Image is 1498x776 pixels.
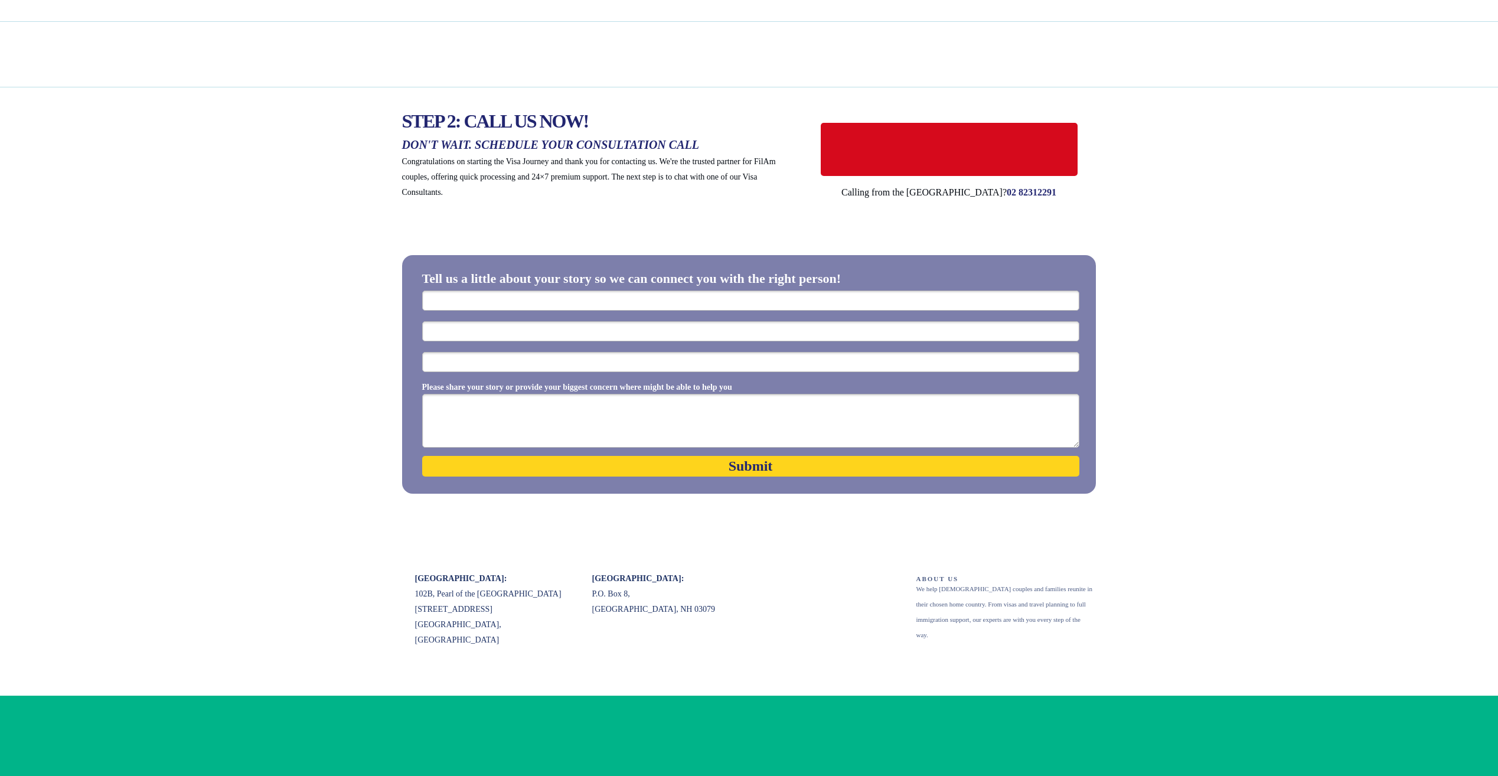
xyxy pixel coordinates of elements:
span: Congratulations on starting the Visa Journey and thank you for contacting us. We're the trusted p... [402,157,776,197]
span: STEP 2: CALL US NOW! [402,110,589,132]
span: Tell us a little about your story so we can connect you with the right person! [422,271,841,286]
span: We help [DEMOGRAPHIC_DATA] couples and families reunite in their chosen home country. From visas ... [916,585,1093,638]
span: 02 82312291 [1007,187,1056,197]
span: DON'T WAIT. SCHEDULE YOUR CONSULTATION CALL [402,138,699,151]
span: 102B, Pearl of the [GEOGRAPHIC_DATA] [STREET_ADDRESS] [GEOGRAPHIC_DATA], [GEOGRAPHIC_DATA] [415,589,562,644]
span: [GEOGRAPHIC_DATA]: [592,574,684,583]
button: Submit [422,456,1079,477]
span: Calling from the [GEOGRAPHIC_DATA]? [841,187,1007,197]
span: P.O. Box 8, [GEOGRAPHIC_DATA], NH 03079 [592,589,715,614]
span: Submit [422,458,1079,475]
span: Please share your story or provide your biggest concern where might be able to help you [422,383,732,392]
span: ABOUT US [916,575,959,582]
span: [GEOGRAPHIC_DATA]: [415,574,507,583]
